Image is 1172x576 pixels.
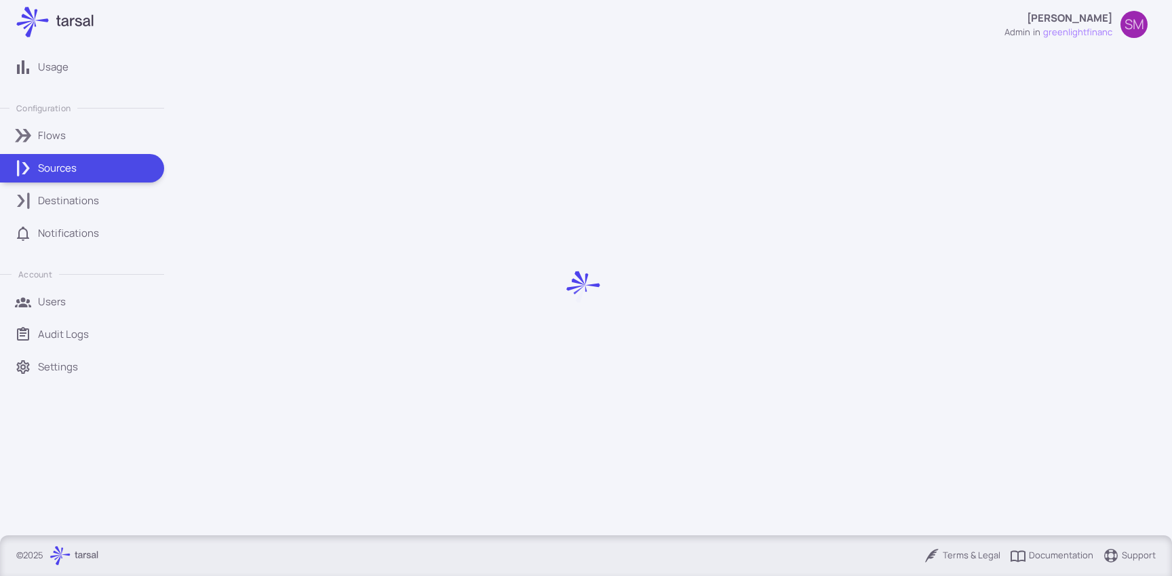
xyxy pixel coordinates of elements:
[996,5,1156,44] button: [PERSON_NAME]adminingreenlightfinancSM
[1033,26,1040,39] span: in
[1103,548,1156,564] a: Support
[1043,26,1112,39] span: greenlightfinanc
[924,548,1000,564] a: Terms & Legal
[16,102,71,114] p: Configuration
[38,226,99,241] p: Notifications
[566,270,600,304] img: Loading...
[1010,548,1093,564] a: Documentation
[16,549,43,562] p: © 2025
[38,128,66,143] p: Flows
[38,60,69,75] p: Usage
[1004,26,1030,39] div: admin
[38,161,77,176] p: Sources
[38,193,99,208] p: Destinations
[1027,11,1112,26] p: [PERSON_NAME]
[38,360,78,375] p: Settings
[18,269,52,280] p: Account
[38,294,66,309] p: Users
[1125,18,1144,31] span: SM
[38,327,89,342] p: Audit Logs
